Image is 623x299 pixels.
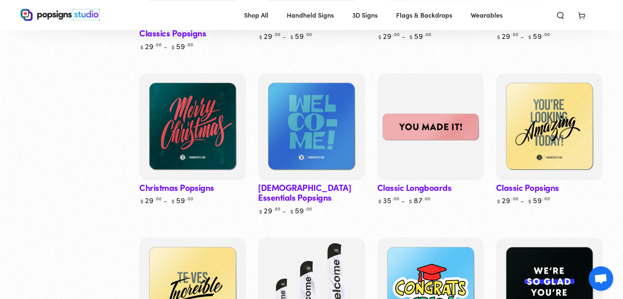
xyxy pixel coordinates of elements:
[377,73,484,180] a: Classic LongboardsClassic Longboards
[352,9,378,21] span: 3D Signs
[244,9,268,21] span: Shop All
[238,4,274,26] a: Shop All
[396,9,452,21] span: Flags & Backdrops
[390,4,458,26] a: Flags & Backdrops
[281,4,340,26] a: Handheld Signs
[471,9,503,21] span: Wearables
[287,9,334,21] span: Handheld Signs
[464,4,509,26] a: Wearables
[589,266,613,291] a: Open chat
[496,73,603,180] a: Classic PopsignsClassic Popsigns
[346,4,384,26] a: 3D Signs
[258,73,365,180] a: Church Essentials PopsignsChurch Essentials Popsigns
[550,6,571,24] summary: Search our site
[139,73,246,180] a: Christmas PopsignsChristmas Popsigns
[20,9,100,21] img: Popsigns Studio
